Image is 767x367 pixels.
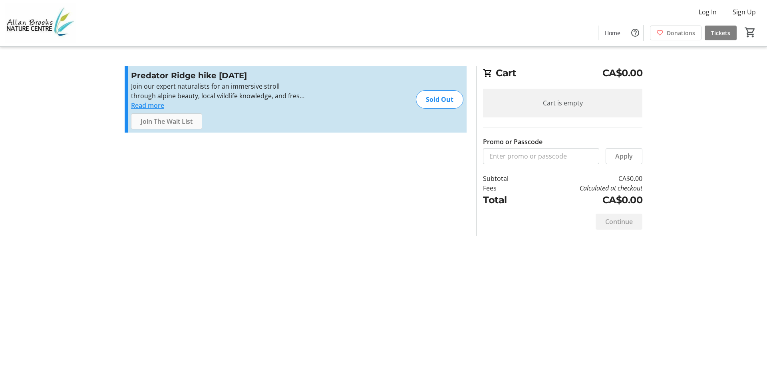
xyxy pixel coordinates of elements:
span: CA$0.00 [602,66,643,80]
h2: Cart [483,66,642,82]
h3: Predator Ridge hike [DATE] [131,69,306,81]
input: Enter promo or passcode [483,148,599,164]
p: Join our expert naturalists for an immersive stroll through alpine beauty, local wildlife knowled... [131,81,306,101]
a: Home [598,26,627,40]
div: Sold Out [416,90,463,109]
label: Promo or Passcode [483,137,542,147]
button: Log In [692,6,723,18]
button: Help [627,25,643,41]
span: Donations [667,29,695,37]
img: Allan Brooks Nature Centre's Logo [5,3,76,43]
a: Tickets [705,26,737,40]
span: Apply [615,151,633,161]
button: Read more [131,101,164,110]
td: Subtotal [483,174,529,183]
button: Join The Wait List [131,113,202,129]
span: Join The Wait List [141,117,193,126]
span: Sign Up [733,7,756,17]
div: Cart is empty [483,89,642,117]
span: Home [605,29,620,37]
td: Fees [483,183,529,193]
button: Sign Up [726,6,762,18]
td: Calculated at checkout [529,183,642,193]
a: Donations [650,26,701,40]
td: Total [483,193,529,207]
td: CA$0.00 [529,174,642,183]
button: Cart [743,25,757,40]
td: CA$0.00 [529,193,642,207]
button: Apply [606,148,642,164]
span: Tickets [711,29,730,37]
span: Log In [699,7,717,17]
